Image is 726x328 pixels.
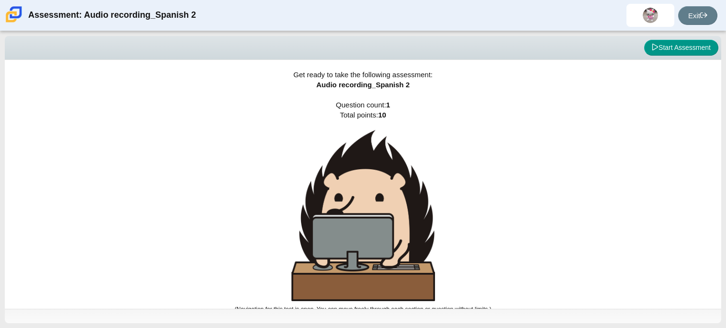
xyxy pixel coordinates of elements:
[386,101,390,109] b: 1
[291,130,435,301] img: hedgehog-behind-computer-large.png
[643,8,658,23] img: kayla.robinson.HO6QtV
[4,4,24,24] img: Carmen School of Science & Technology
[4,18,24,26] a: Carmen School of Science & Technology
[678,6,717,25] a: Exit
[235,306,491,313] small: (Navigation for this test is open. You can move freely through each section or question without l...
[316,81,410,89] span: Audio recording_Spanish 2
[378,111,386,119] b: 10
[235,101,491,313] span: Question count: Total points:
[644,40,718,56] button: Start Assessment
[293,70,433,79] span: Get ready to take the following assessment:
[28,4,196,27] div: Assessment: Audio recording_Spanish 2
